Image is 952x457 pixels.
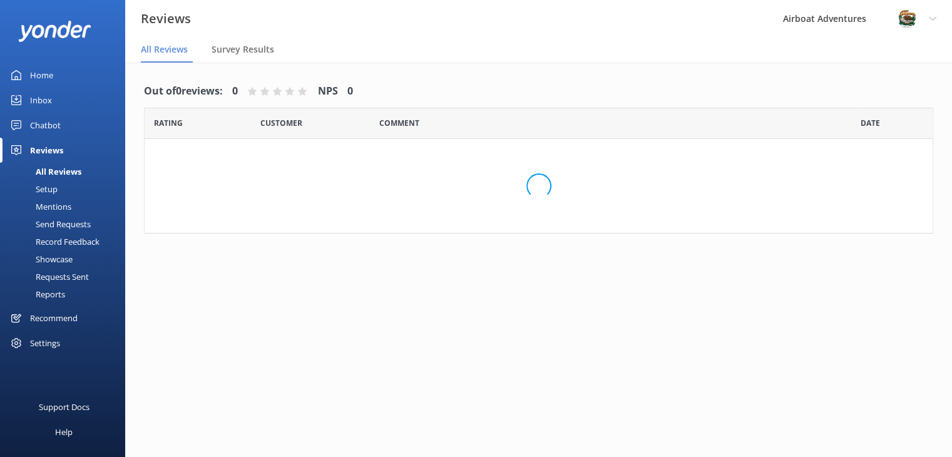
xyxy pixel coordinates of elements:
div: Support Docs [39,394,90,419]
a: Record Feedback [8,233,125,250]
h4: 0 [232,83,238,100]
div: All Reviews [8,163,81,180]
h3: Reviews [141,9,191,29]
div: Help [55,419,73,444]
div: Setup [8,180,58,198]
span: Date [861,117,880,129]
h4: 0 [347,83,353,100]
span: All Reviews [141,43,188,56]
span: Survey Results [212,43,274,56]
h4: Out of 0 reviews: [144,83,223,100]
a: All Reviews [8,163,125,180]
img: 271-1670286363.jpg [898,9,916,28]
a: Setup [8,180,125,198]
a: Reports [8,285,125,303]
h4: NPS [318,83,338,100]
div: Home [30,63,53,88]
a: Requests Sent [8,268,125,285]
a: Showcase [8,250,125,268]
span: Question [379,117,419,129]
div: Recommend [30,306,78,331]
a: Mentions [8,198,125,215]
div: Send Requests [8,215,91,233]
a: Send Requests [8,215,125,233]
div: Showcase [8,250,73,268]
span: Date [260,117,302,129]
img: yonder-white-logo.png [19,21,91,41]
div: Inbox [30,88,52,113]
div: Requests Sent [8,268,89,285]
div: Record Feedback [8,233,100,250]
div: Chatbot [30,113,61,138]
div: Mentions [8,198,71,215]
div: Reviews [30,138,63,163]
span: Date [154,117,183,129]
div: Settings [30,331,60,356]
div: Reports [8,285,65,303]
